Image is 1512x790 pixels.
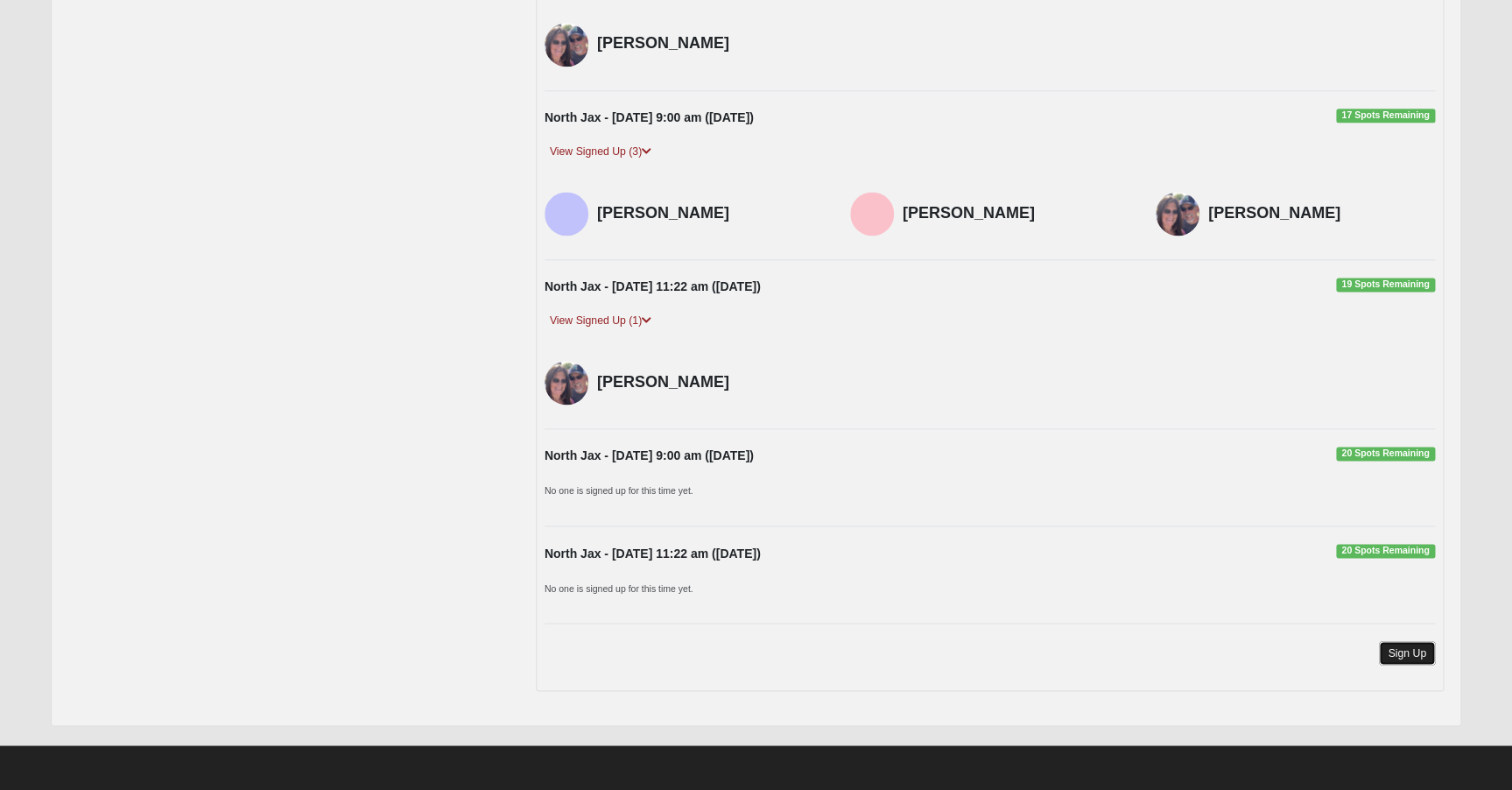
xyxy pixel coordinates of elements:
[545,448,754,462] strong: North Jax - [DATE] 9:00 am ([DATE])
[1379,641,1435,665] a: Sign Up
[1156,192,1199,236] img: Roberta Smith
[1336,544,1435,558] span: 20 Spots Remaining
[597,204,824,223] h4: [PERSON_NAME]
[545,279,761,293] strong: North Jax - [DATE] 11:22 am ([DATE])
[545,192,588,236] img: Pam Evans
[545,485,693,496] small: No one is signed up for this time yet.
[1336,447,1435,461] span: 20 Spots Remaining
[1208,204,1435,223] h4: [PERSON_NAME]
[545,23,588,67] img: Roberta Smith
[545,143,657,161] a: View Signed Up (3)
[903,204,1129,223] h4: [PERSON_NAME]
[1336,278,1435,292] span: 19 Spots Remaining
[850,192,894,236] img: Greg Evans
[545,312,657,330] a: View Signed Up (1)
[597,34,824,53] h4: [PERSON_NAME]
[1336,109,1435,123] span: 17 Spots Remaining
[597,373,824,392] h4: [PERSON_NAME]
[545,361,588,405] img: Roberta Smith
[545,110,754,124] strong: North Jax - [DATE] 9:00 am ([DATE])
[545,546,761,560] strong: North Jax - [DATE] 11:22 am ([DATE])
[545,582,693,593] small: No one is signed up for this time yet.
